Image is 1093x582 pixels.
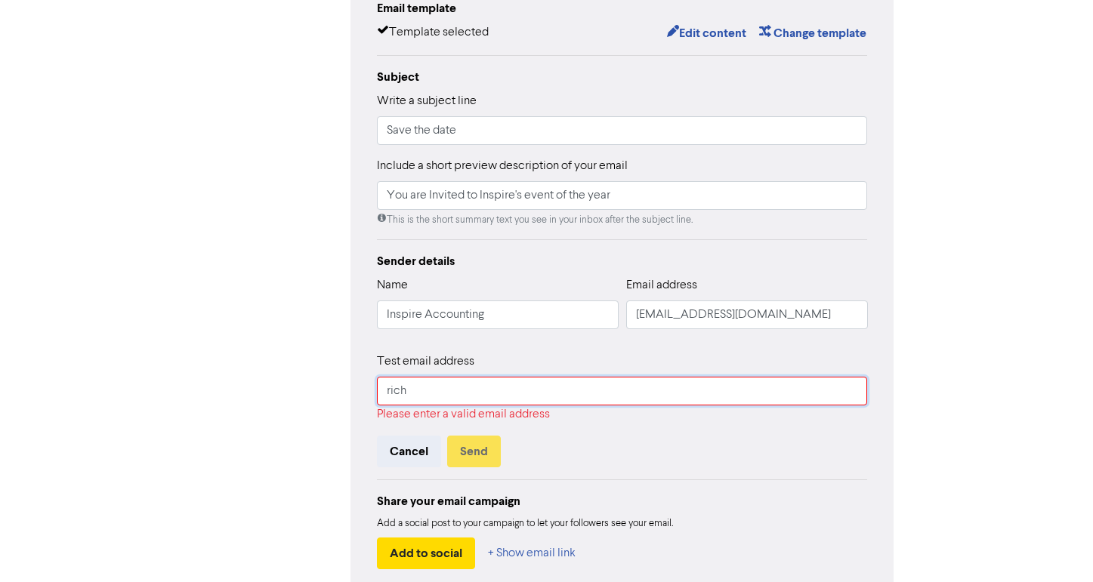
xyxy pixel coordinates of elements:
[1017,510,1093,582] iframe: Chat Widget
[666,23,747,43] button: Edit content
[377,276,408,294] label: Name
[377,68,868,86] div: Subject
[377,157,628,175] label: Include a short preview description of your email
[377,252,868,270] div: Sender details
[377,213,868,227] div: This is the short summary text you see in your inbox after the subject line.
[758,23,867,43] button: Change template
[447,436,501,467] button: Send
[377,436,441,467] button: Cancel
[487,537,576,569] button: + Show email link
[377,492,868,510] div: Share your email campaign
[377,353,474,371] label: Test email address
[626,276,697,294] label: Email address
[377,516,868,531] div: Add a social post to your campaign to let your followers see your email.
[377,92,477,110] label: Write a subject line
[377,537,475,569] button: Add to social
[377,405,868,423] div: Please enter a valid email address
[377,23,489,43] div: Template selected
